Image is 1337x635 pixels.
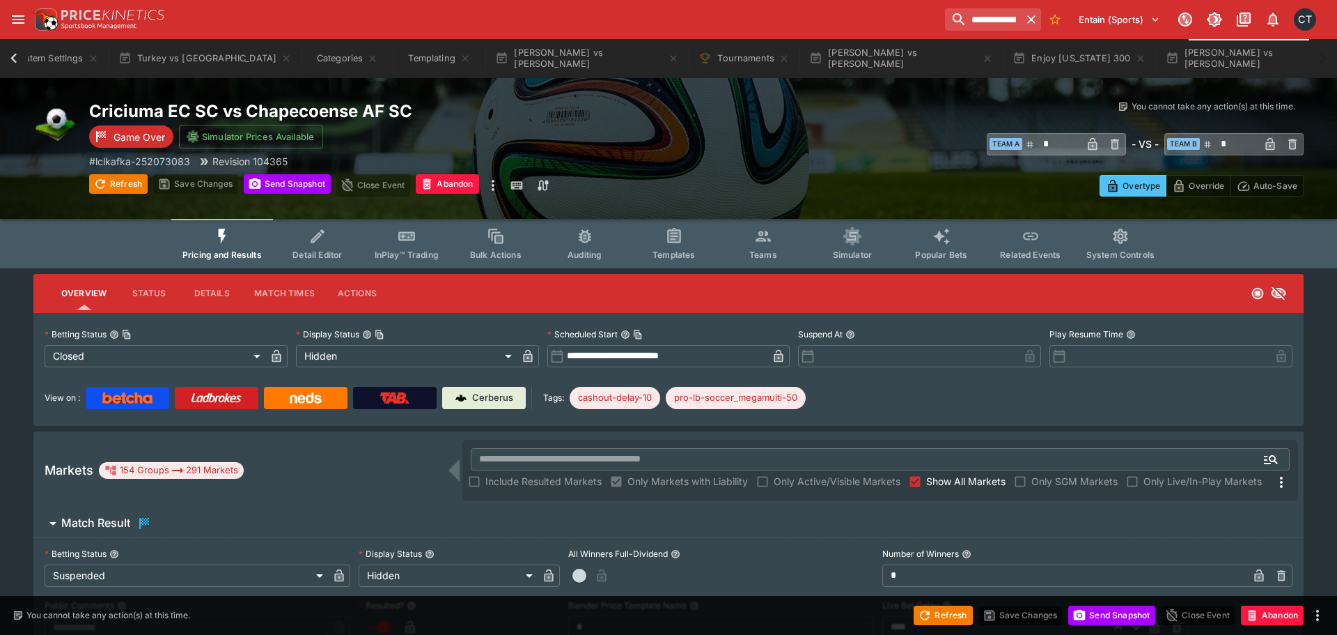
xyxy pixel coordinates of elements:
[296,328,359,340] p: Display Status
[749,250,777,260] span: Teams
[1031,474,1118,489] span: Only SGM Markets
[89,154,190,169] p: Copy To Clipboard
[1230,175,1304,197] button: Auto-Save
[180,277,243,310] button: Details
[470,250,522,260] span: Bulk Actions
[926,474,1006,489] span: Show All Markets
[425,549,435,559] button: Display Status
[122,330,132,339] button: Copy To Clipboard
[416,174,478,194] button: Abandon
[945,8,1022,31] input: search
[45,345,265,367] div: Closed
[179,125,323,148] button: Simulator Prices Available
[1123,178,1160,193] p: Overtype
[109,549,119,559] button: Betting Status
[292,250,342,260] span: Detail Editor
[1189,178,1224,193] p: Override
[962,549,971,559] button: Number of Winners
[1173,7,1198,32] button: Connected to PK
[212,154,288,169] p: Revision 104365
[1270,285,1287,302] svg: Hidden
[50,277,118,310] button: Overview
[666,387,806,409] div: Betting Target: cerberus
[570,391,660,405] span: cashout-delay-10
[1044,8,1066,31] button: No Bookmarks
[1251,286,1265,300] svg: Closed
[6,39,107,78] button: System Settings
[798,328,843,340] p: Suspend At
[89,174,148,194] button: Refresh
[882,548,959,560] p: Number of Winners
[395,39,484,78] button: Templating
[1241,606,1304,625] button: Abandon
[1294,8,1316,31] div: Cameron Tarver
[359,548,422,560] p: Display Status
[627,474,748,489] span: Only Markets with Liability
[1241,607,1304,621] span: Mark an event as closed and abandoned.
[1100,175,1166,197] button: Overtype
[1132,100,1295,113] p: You cannot take any action(s) at this time.
[61,10,164,20] img: PriceKinetics
[1000,250,1061,260] span: Related Events
[244,174,331,194] button: Send Snapshot
[102,392,153,404] img: Betcha
[652,250,695,260] span: Templates
[359,565,538,587] div: Hidden
[990,138,1022,150] span: Team A
[1202,7,1227,32] button: Toggle light/dark mode
[1004,39,1154,78] button: Enjoy [US_STATE] 300
[89,100,696,122] h2: Copy To Clipboard
[26,609,190,622] p: You cannot take any action(s) at this time.
[362,330,372,339] button: Display StatusCopy To Clipboard
[1049,328,1123,340] p: Play Resume Time
[1260,7,1285,32] button: Notifications
[104,462,238,479] div: 154 Groups 291 Markets
[61,516,130,530] h6: Match Result
[671,549,680,559] button: All Winners Full-Dividend
[774,474,900,489] span: Only Active/Visible Markets
[296,345,517,367] div: Hidden
[110,39,301,78] button: Turkey vs [GEOGRAPHIC_DATA]
[1290,4,1320,35] button: Cameron Tarver
[1309,607,1326,624] button: more
[1132,137,1159,151] h6: - VS -
[375,330,384,339] button: Copy To Clipboard
[61,23,136,29] img: Sportsbook Management
[118,277,180,310] button: Status
[547,328,618,340] p: Scheduled Start
[45,328,107,340] p: Betting Status
[45,387,80,409] label: View on :
[416,176,478,190] span: Mark an event as closed and abandoned.
[375,250,439,260] span: InPlay™ Trading
[380,392,409,404] img: TabNZ
[845,330,855,339] button: Suspend At
[833,250,872,260] span: Simulator
[243,277,326,310] button: Match Times
[45,565,328,587] div: Suspended
[1258,447,1283,472] button: Open
[1231,7,1256,32] button: Documentation
[568,548,668,560] p: All Winners Full-Dividend
[487,39,687,78] button: [PERSON_NAME] vs [PERSON_NAME]
[543,387,564,409] label: Tags:
[472,391,513,405] p: Cerberus
[171,219,1166,268] div: Event type filters
[485,174,501,197] button: more
[620,330,630,339] button: Scheduled StartCopy To Clipboard
[1068,606,1155,625] button: Send Snapshot
[182,250,262,260] span: Pricing and Results
[570,387,660,409] div: Betting Target: cerberus
[303,39,392,78] button: Categories
[1126,330,1136,339] button: Play Resume Time
[1100,175,1304,197] div: Start From
[1086,250,1155,260] span: System Controls
[455,392,467,404] img: Cerberus
[45,462,93,478] h5: Markets
[114,130,165,144] p: Game Over
[1167,138,1200,150] span: Team B
[568,250,602,260] span: Auditing
[1166,175,1230,197] button: Override
[33,510,1304,537] button: Match Result
[326,277,389,310] button: Actions
[633,330,643,339] button: Copy To Clipboard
